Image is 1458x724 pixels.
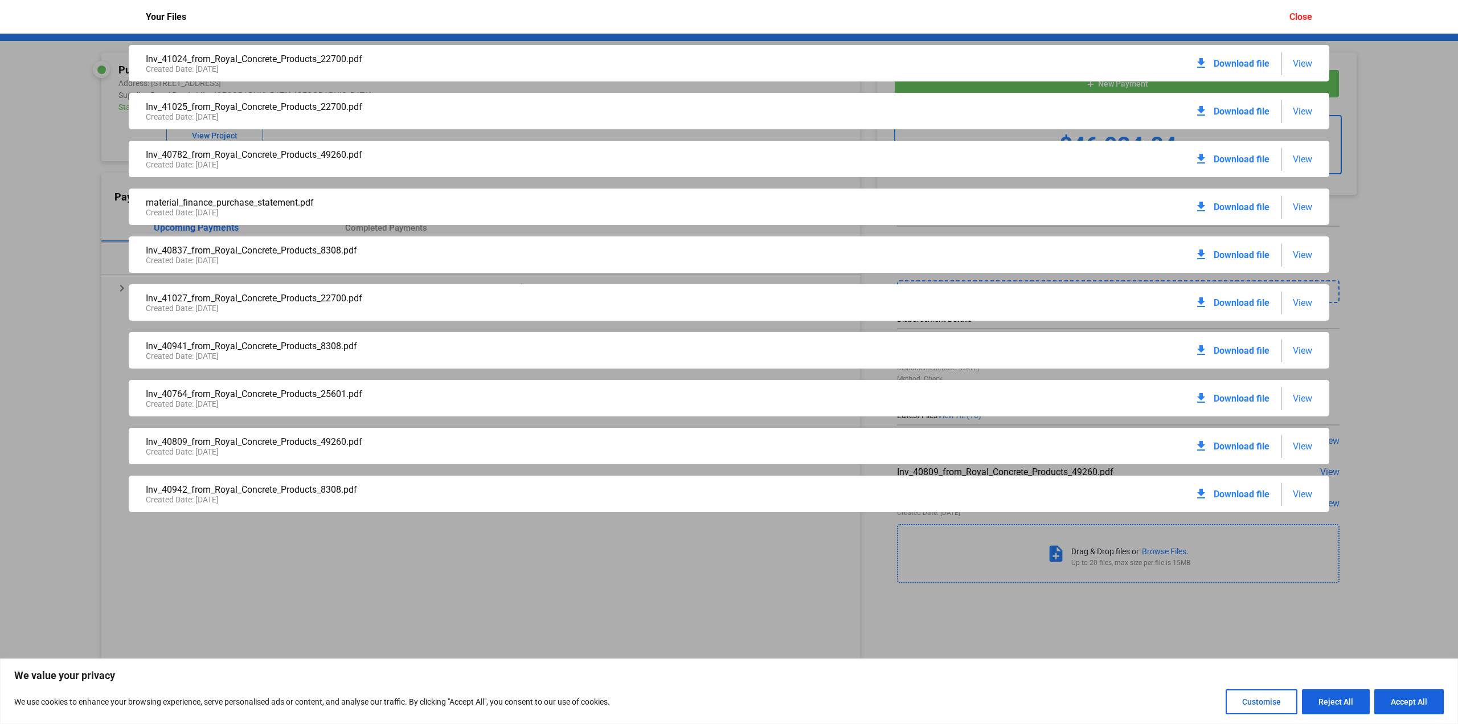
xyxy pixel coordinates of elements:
mat-icon: download [1194,487,1208,501]
div: Created Date: [DATE] [146,208,729,217]
mat-icon: download [1194,56,1208,70]
div: Inv_40942_from_Royal_Concrete_Products_8308.pdf [146,484,729,495]
div: Created Date: [DATE] [146,351,729,361]
div: Created Date: [DATE] [146,399,729,408]
div: Inv_40837_from_Royal_Concrete_Products_8308.pdf [146,245,729,256]
mat-icon: download [1194,439,1208,453]
span: View [1293,297,1312,308]
mat-icon: download [1194,391,1208,405]
span: View [1293,345,1312,356]
span: Download file [1214,58,1269,69]
span: View [1293,249,1312,260]
div: Inv_41025_from_Royal_Concrete_Products_22700.pdf [146,101,729,112]
div: Created Date: [DATE] [146,256,729,265]
span: View [1293,58,1312,69]
div: Inv_41024_from_Royal_Concrete_Products_22700.pdf [146,54,729,64]
div: Inv_40764_from_Royal_Concrete_Products_25601.pdf [146,388,729,399]
div: Inv_40809_from_Royal_Concrete_Products_49260.pdf [146,436,729,447]
button: Customise [1226,689,1297,714]
div: Created Date: [DATE] [146,495,729,504]
p: We use cookies to enhance your browsing experience, serve personalised ads or content, and analys... [14,695,610,709]
mat-icon: download [1194,296,1208,309]
span: View [1293,154,1312,165]
span: Download file [1214,441,1269,452]
span: Download file [1214,345,1269,356]
div: Inv_40782_from_Royal_Concrete_Products_49260.pdf [146,149,729,160]
span: Download file [1214,489,1269,500]
span: Download file [1214,106,1269,117]
span: Download file [1214,297,1269,308]
span: View [1293,393,1312,404]
div: Created Date: [DATE] [146,64,729,73]
mat-icon: download [1194,104,1208,118]
p: We value your privacy [14,669,1444,682]
button: Accept All [1374,689,1444,714]
span: Download file [1214,393,1269,404]
mat-icon: download [1194,200,1208,214]
div: Close [1289,11,1312,22]
div: Inv_40941_from_Royal_Concrete_Products_8308.pdf [146,341,729,351]
mat-icon: download [1194,152,1208,166]
div: Created Date: [DATE] [146,304,729,313]
span: Download file [1214,249,1269,260]
mat-icon: download [1194,343,1208,357]
div: Inv_41027_from_Royal_Concrete_Products_22700.pdf [146,293,729,304]
div: Your Files [146,11,186,22]
span: View [1293,202,1312,212]
div: Created Date: [DATE] [146,447,729,456]
span: View [1293,489,1312,500]
span: Download file [1214,154,1269,165]
div: material_finance_purchase_statement.pdf [146,197,729,208]
div: Created Date: [DATE] [146,160,729,169]
mat-icon: download [1194,248,1208,261]
button: Reject All [1302,689,1370,714]
span: View [1293,441,1312,452]
div: Created Date: [DATE] [146,112,729,121]
span: Download file [1214,202,1269,212]
span: View [1293,106,1312,117]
